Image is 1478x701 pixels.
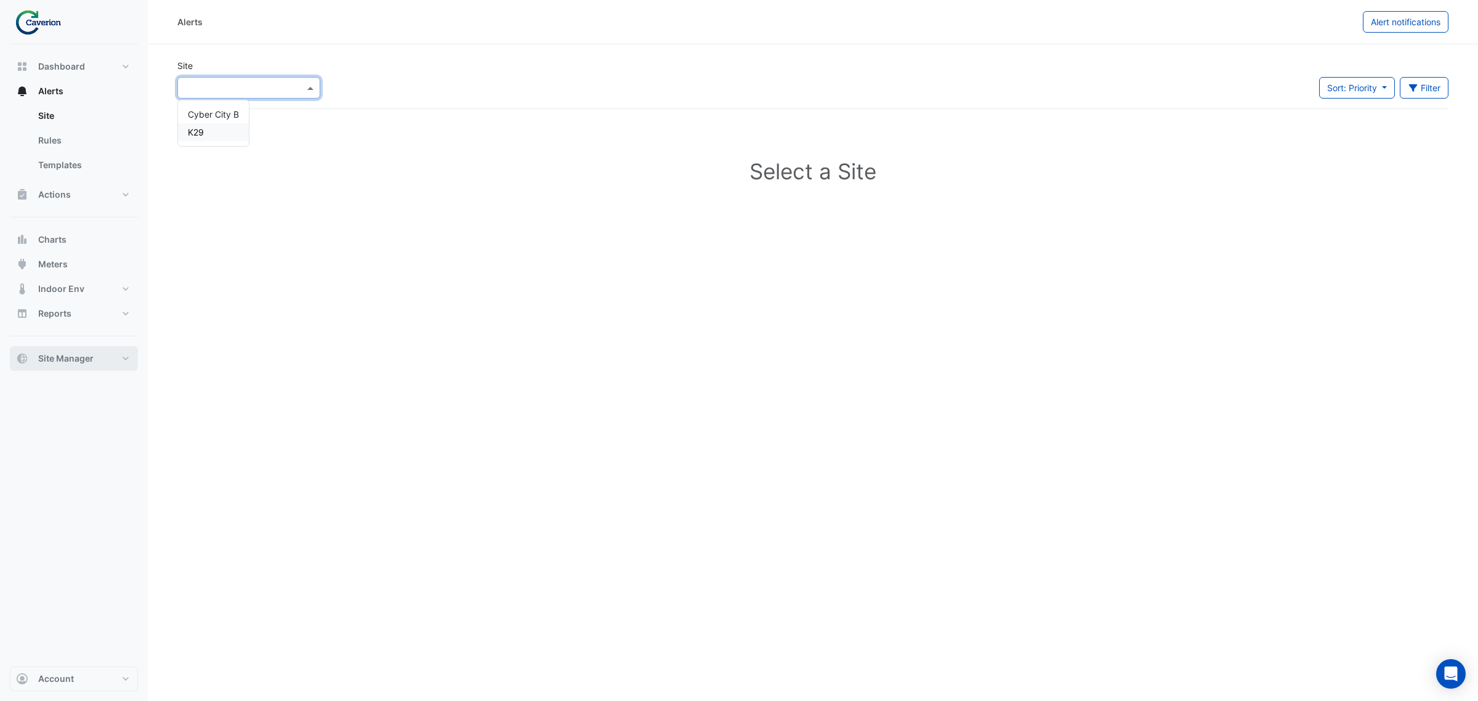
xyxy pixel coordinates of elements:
div: Open Intercom Messenger [1436,659,1466,689]
app-icon: Site Manager [16,352,28,365]
a: Templates [28,153,138,177]
app-icon: Meters [16,258,28,270]
ng-dropdown-panel: Options list [177,100,249,147]
button: Charts [10,227,138,252]
button: Sort: Priority [1319,77,1395,99]
button: Filter [1400,77,1449,99]
span: Alert notifications [1371,17,1440,27]
button: Indoor Env [10,277,138,301]
button: Site Manager [10,346,138,371]
button: Alerts [10,79,138,103]
button: Actions [10,182,138,207]
button: Alert notifications [1363,11,1448,33]
app-icon: Charts [16,233,28,246]
span: Indoor Env [38,283,84,295]
button: Dashboard [10,54,138,79]
span: Reports [38,307,71,320]
a: Rules [28,128,138,153]
button: Meters [10,252,138,277]
span: Actions [38,188,71,201]
span: Account [38,673,74,685]
span: K29 [188,127,204,137]
span: Charts [38,233,67,246]
span: Meters [38,258,68,270]
button: Reports [10,301,138,326]
span: Sort: Priority [1327,83,1377,93]
div: Alerts [177,15,203,28]
app-icon: Dashboard [16,60,28,73]
h1: Select a Site [197,158,1429,184]
span: Alerts [38,85,63,97]
app-icon: Alerts [16,85,28,97]
span: Dashboard [38,60,85,73]
app-icon: Reports [16,307,28,320]
span: Cyber City B [188,109,239,120]
div: Alerts [10,103,138,182]
a: Site [28,103,138,128]
label: Site [177,59,193,72]
app-icon: Indoor Env [16,283,28,295]
app-icon: Actions [16,188,28,201]
img: Company Logo [15,10,70,34]
span: Site Manager [38,352,94,365]
button: Account [10,667,138,691]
